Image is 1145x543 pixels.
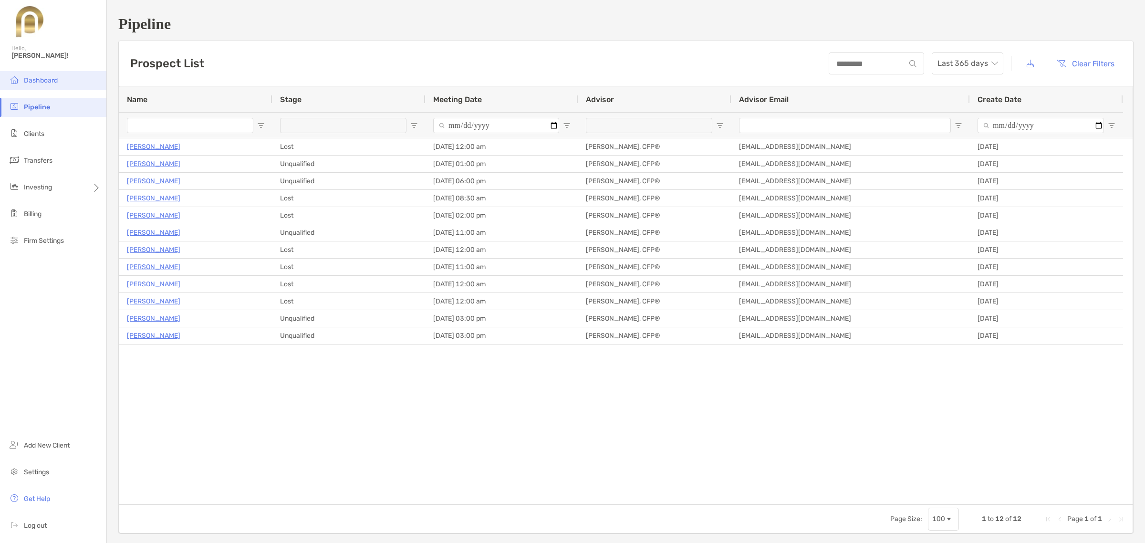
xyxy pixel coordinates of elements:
[127,118,253,133] input: Name Filter Input
[426,276,578,292] div: [DATE] 12:00 am
[731,327,970,344] div: [EMAIL_ADDRESS][DOMAIN_NAME]
[1056,515,1063,523] div: Previous Page
[426,190,578,207] div: [DATE] 08:30 am
[716,122,724,129] button: Open Filter Menu
[24,522,47,530] span: Log out
[731,241,970,258] div: [EMAIL_ADDRESS][DOMAIN_NAME]
[1067,515,1083,523] span: Page
[731,156,970,172] div: [EMAIL_ADDRESS][DOMAIN_NAME]
[970,259,1123,275] div: [DATE]
[1044,515,1052,523] div: First Page
[578,224,731,241] div: [PERSON_NAME], CFP®
[410,122,418,129] button: Open Filter Menu
[970,173,1123,189] div: [DATE]
[563,122,571,129] button: Open Filter Menu
[9,439,20,450] img: add_new_client icon
[1049,53,1122,74] button: Clear Filters
[24,157,52,165] span: Transfers
[24,237,64,245] span: Firm Settings
[272,190,426,207] div: Lost
[127,158,180,170] a: [PERSON_NAME]
[909,60,916,67] img: input icon
[982,515,986,523] span: 1
[272,276,426,292] div: Lost
[988,515,994,523] span: to
[937,53,998,74] span: Last 365 days
[426,138,578,155] div: [DATE] 12:00 am
[24,103,50,111] span: Pipeline
[578,207,731,224] div: [PERSON_NAME], CFP®
[9,234,20,246] img: firm-settings icon
[426,327,578,344] div: [DATE] 03:00 pm
[978,118,1104,133] input: Create Date Filter Input
[433,95,482,104] span: Meeting Date
[9,127,20,139] img: clients icon
[1090,515,1096,523] span: of
[127,278,180,290] a: [PERSON_NAME]
[127,175,180,187] a: [PERSON_NAME]
[731,138,970,155] div: [EMAIL_ADDRESS][DOMAIN_NAME]
[578,173,731,189] div: [PERSON_NAME], CFP®
[272,224,426,241] div: Unqualified
[127,295,180,307] a: [PERSON_NAME]
[272,241,426,258] div: Lost
[970,293,1123,310] div: [DATE]
[731,224,970,241] div: [EMAIL_ADDRESS][DOMAIN_NAME]
[24,468,49,476] span: Settings
[9,154,20,166] img: transfers icon
[970,138,1123,155] div: [DATE]
[24,441,70,449] span: Add New Client
[978,95,1021,104] span: Create Date
[578,276,731,292] div: [PERSON_NAME], CFP®
[127,227,180,239] a: [PERSON_NAME]
[1106,515,1114,523] div: Next Page
[127,244,180,256] a: [PERSON_NAME]
[257,122,265,129] button: Open Filter Menu
[127,330,180,342] a: [PERSON_NAME]
[127,95,147,104] span: Name
[24,210,42,218] span: Billing
[1108,122,1115,129] button: Open Filter Menu
[970,156,1123,172] div: [DATE]
[9,74,20,85] img: dashboard icon
[928,508,959,531] div: Page Size
[970,224,1123,241] div: [DATE]
[9,101,20,112] img: pipeline icon
[127,261,180,273] a: [PERSON_NAME]
[586,95,614,104] span: Advisor
[1005,515,1011,523] span: of
[9,208,20,219] img: billing icon
[127,141,180,153] a: [PERSON_NAME]
[932,515,945,523] div: 100
[426,259,578,275] div: [DATE] 11:00 am
[127,209,180,221] p: [PERSON_NAME]
[578,293,731,310] div: [PERSON_NAME], CFP®
[970,327,1123,344] div: [DATE]
[1013,515,1021,523] span: 12
[9,181,20,192] img: investing icon
[739,95,789,104] span: Advisor Email
[970,190,1123,207] div: [DATE]
[426,173,578,189] div: [DATE] 06:00 pm
[11,4,47,38] img: Zoe Logo
[995,515,1004,523] span: 12
[433,118,559,133] input: Meeting Date Filter Input
[272,259,426,275] div: Lost
[970,241,1123,258] div: [DATE]
[731,310,970,327] div: [EMAIL_ADDRESS][DOMAIN_NAME]
[24,183,52,191] span: Investing
[272,293,426,310] div: Lost
[955,122,962,129] button: Open Filter Menu
[280,95,302,104] span: Stage
[578,241,731,258] div: [PERSON_NAME], CFP®
[426,156,578,172] div: [DATE] 01:00 pm
[731,190,970,207] div: [EMAIL_ADDRESS][DOMAIN_NAME]
[731,259,970,275] div: [EMAIL_ADDRESS][DOMAIN_NAME]
[272,156,426,172] div: Unqualified
[1084,515,1089,523] span: 1
[731,276,970,292] div: [EMAIL_ADDRESS][DOMAIN_NAME]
